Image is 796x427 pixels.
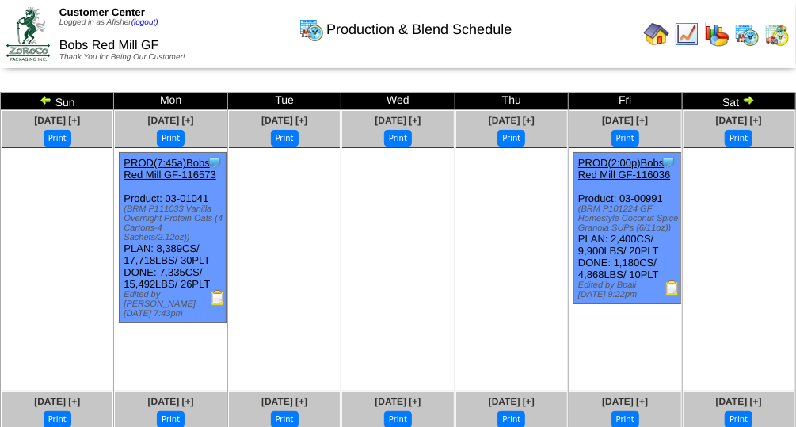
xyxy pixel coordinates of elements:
[148,115,194,126] a: [DATE] [+]
[341,93,455,110] td: Wed
[299,17,324,42] img: calendarprod.gif
[578,157,670,181] a: PROD(2:00p)Bobs Red Mill GF-116036
[148,396,194,407] a: [DATE] [+]
[44,130,71,147] button: Print
[602,396,648,407] a: [DATE] [+]
[489,396,535,407] a: [DATE] [+]
[6,7,50,60] img: ZoRoCo_Logo(Green%26Foil)%20jpg.webp
[734,21,760,47] img: calendarprod.gif
[455,93,568,110] td: Thu
[261,115,307,126] a: [DATE] [+]
[375,396,421,407] a: [DATE] [+]
[578,204,680,233] div: (BRM P101224 GF Homestyle Coconut Spice Granola SUPs (6/11oz))
[578,280,680,299] div: Edited by Bpali [DATE] 9:22pm
[716,115,762,126] a: [DATE] [+]
[124,204,226,242] div: (BRM P111033 Vanilla Overnight Protein Oats (4 Cartons-4 Sachets/2.12oz))
[764,21,790,47] img: calendarinout.gif
[704,21,729,47] img: graph.gif
[682,93,795,110] td: Sat
[644,21,669,47] img: home.gif
[574,153,681,304] div: Product: 03-00991 PLAN: 2,400CS / 9,900LBS / 20PLT DONE: 1,180CS / 4,868LBS / 10PLT
[120,153,227,323] div: Product: 03-01041 PLAN: 8,389CS / 17,718LBS / 30PLT DONE: 7,335CS / 15,492LBS / 26PLT
[602,115,648,126] a: [DATE] [+]
[497,130,525,147] button: Print
[375,115,421,126] a: [DATE] [+]
[34,396,80,407] a: [DATE] [+]
[124,290,226,318] div: Edited by [PERSON_NAME] [DATE] 7:43pm
[742,93,755,106] img: arrowright.gif
[59,53,185,62] span: Thank You for Being Our Customer!
[227,93,341,110] td: Tue
[34,115,80,126] a: [DATE] [+]
[59,39,158,52] span: Bobs Red Mill GF
[661,154,676,170] img: Tooltip
[716,396,762,407] a: [DATE] [+]
[569,93,682,110] td: Fri
[674,21,699,47] img: line_graph.gif
[59,6,145,18] span: Customer Center
[210,290,226,306] img: Production Report
[207,154,223,170] img: Tooltip
[261,396,307,407] a: [DATE] [+]
[157,130,185,147] button: Print
[489,115,535,126] a: [DATE] [+]
[665,280,680,296] img: Production Report
[124,157,215,181] a: PROD(7:45a)Bobs Red Mill GF-116573
[59,18,158,27] span: Logged in as Afisher
[725,130,752,147] button: Print
[326,21,512,38] span: Production & Blend Schedule
[131,18,158,27] a: (logout)
[611,130,639,147] button: Print
[1,93,114,110] td: Sun
[271,130,299,147] button: Print
[40,93,52,106] img: arrowleft.gif
[384,130,412,147] button: Print
[114,93,227,110] td: Mon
